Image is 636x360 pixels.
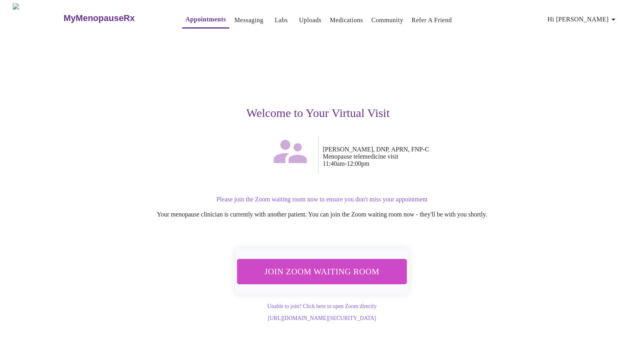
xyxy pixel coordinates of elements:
button: Uploads [296,12,325,28]
p: Please join the Zoom waiting room now to ensure you don't miss your appointment [82,196,562,203]
h3: MyMenopauseRx [64,13,135,23]
button: Community [368,12,407,28]
h3: Welcome to Your Virtual Visit [74,106,562,120]
a: Appointments [185,14,226,25]
span: Join Zoom Waiting Room [248,264,397,279]
button: Appointments [182,11,229,29]
a: [URL][DOMAIN_NAME][SECURITY_DATA] [268,315,376,321]
a: Uploads [299,15,322,26]
a: Labs [275,15,288,26]
a: Messaging [234,15,263,26]
a: Medications [330,15,363,26]
button: Hi [PERSON_NAME] [545,11,621,27]
a: Community [371,15,404,26]
button: Medications [327,12,366,28]
a: MyMenopauseRx [63,4,166,32]
button: Join Zoom Waiting Room [237,259,407,284]
span: Hi [PERSON_NAME] [548,14,618,25]
button: Messaging [231,12,267,28]
button: Labs [268,12,294,28]
a: Refer a Friend [411,15,452,26]
p: Your menopause clinician is currently with another patient. You can join the Zoom waiting room no... [82,211,562,218]
img: MyMenopauseRx Logo [13,3,63,33]
button: Refer a Friend [408,12,455,28]
a: Unable to join? Click here to open Zoom directly [267,303,377,309]
p: [PERSON_NAME], DNP, APRN, FNP-C Menopause telemedicine visit 11:40am - 12:00pm [323,146,562,167]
